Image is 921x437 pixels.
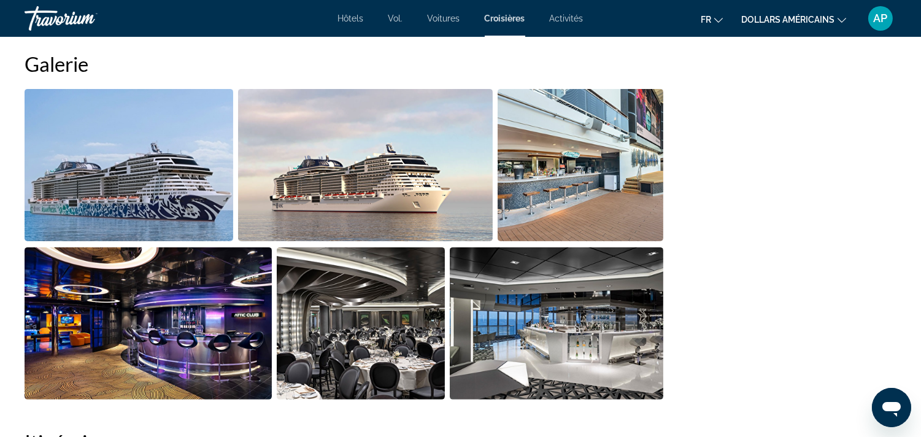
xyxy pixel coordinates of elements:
a: Hôtels [338,14,364,23]
font: fr [701,15,711,25]
button: Open full-screen image slider [25,88,233,242]
font: dollars américains [741,15,834,25]
h2: Galerie [25,52,663,76]
a: Travorium [25,2,147,34]
button: Changer de devise [741,10,846,28]
button: Menu utilisateur [865,6,896,31]
button: Open full-screen image slider [277,247,444,400]
a: Activités [550,14,584,23]
button: Open full-screen image slider [238,88,493,242]
button: Open full-screen image slider [25,247,272,400]
button: Open full-screen image slider [498,88,663,242]
a: Voitures [428,14,460,23]
button: Open full-screen image slider [450,247,663,400]
a: Croisières [485,14,525,23]
font: AP [874,12,888,25]
iframe: Bouton de lancement de la fenêtre de messagerie [872,388,911,427]
a: Vol. [388,14,403,23]
button: Changer de langue [701,10,723,28]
